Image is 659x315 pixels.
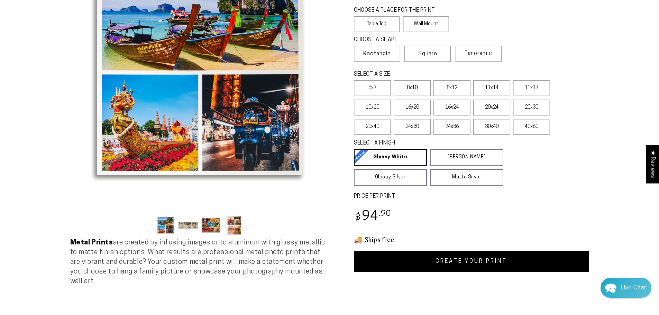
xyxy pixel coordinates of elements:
[403,16,449,32] label: Wall Mount
[354,7,443,15] legend: CHOOSE A PLACE FOR THE PRINT
[363,50,391,58] span: Rectangle
[473,80,510,96] label: 11x14
[473,119,510,135] label: 30x40
[394,80,431,96] label: 8x10
[354,251,589,272] a: CREATE YOUR PRINT
[354,119,391,135] label: 20x40
[354,169,427,186] a: Glossy Silver
[394,100,431,115] label: 16x20
[394,119,431,135] label: 24x30
[354,193,589,201] label: PRICE PER PRINT
[473,100,510,115] label: 20x24
[354,100,391,115] label: 10x20
[354,139,487,147] legend: SELECT A FINISH
[379,210,391,218] sup: .90
[430,169,503,186] a: Matte Silver
[354,80,391,96] label: 5x7
[155,215,176,236] button: Load image 1 in gallery view
[418,50,437,58] span: Square
[513,100,550,115] label: 20x30
[355,213,361,223] span: $
[354,36,444,44] legend: CHOOSE A SHAPE
[621,278,646,298] div: Contact Us Directly
[224,215,245,236] button: Load image 4 in gallery view
[513,119,550,135] label: 40x60
[601,278,651,298] div: Chat widget toggle
[433,119,470,135] label: 24x36
[354,16,400,32] label: Table Top
[433,100,470,115] label: 16x24
[513,80,550,96] label: 11x17
[70,239,113,246] strong: Metal Prints
[354,235,589,244] h3: 🚚 Ships free
[646,145,659,183] div: Click to open Judge.me floating reviews tab
[354,149,427,166] a: Glossy White
[430,149,503,166] a: [PERSON_NAME]
[178,215,199,236] button: Load image 2 in gallery view
[354,71,492,78] legend: SELECT A SIZE
[354,210,392,224] bdi: 94
[465,51,492,56] span: Panoramic
[201,215,222,236] button: Load image 3 in gallery view
[433,80,470,96] label: 8x12
[70,239,325,285] span: are created by infusing images onto aluminum with glossy metallic to matte finish options. What r...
